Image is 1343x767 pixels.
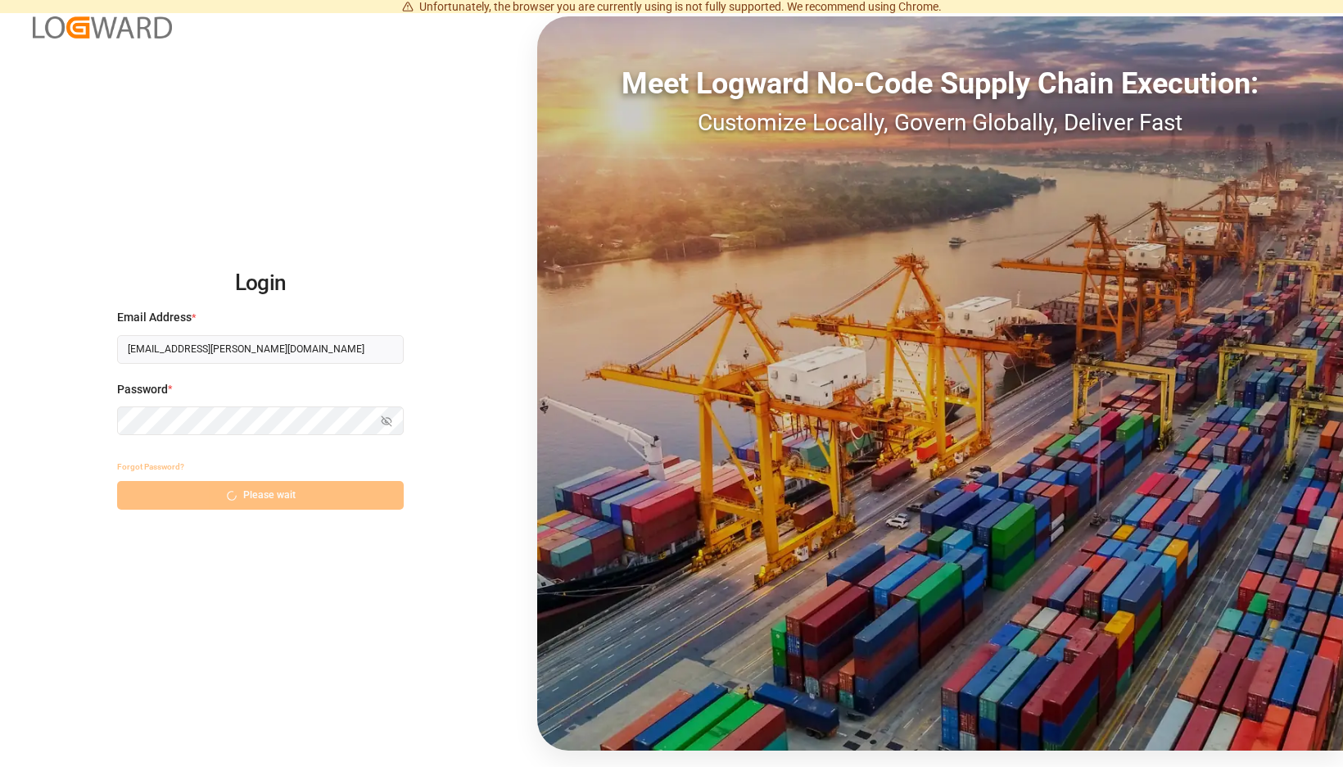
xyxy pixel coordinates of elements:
span: Email Address [117,309,192,326]
h2: Login [117,257,404,310]
input: Enter your email [117,335,404,364]
div: Customize Locally, Govern Globally, Deliver Fast [537,106,1343,140]
div: Meet Logward No-Code Supply Chain Execution: [537,61,1343,106]
img: Logward_new_orange.png [33,16,172,39]
span: Password [117,381,168,398]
